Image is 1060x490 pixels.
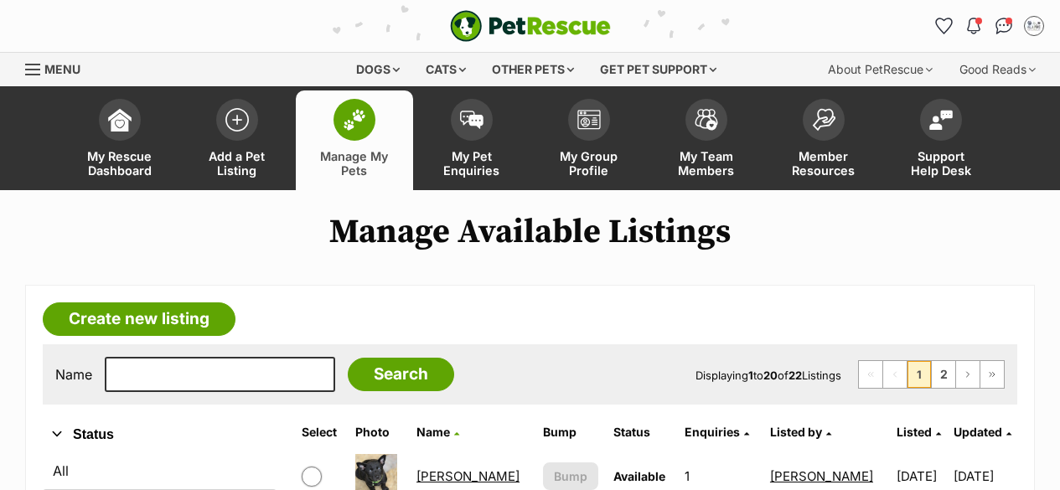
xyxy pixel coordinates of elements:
[995,18,1013,34] img: chat-41dd97257d64d25036548639549fe6c8038ab92f7586957e7f3b1b290dea8141.svg
[295,419,347,446] th: Select
[956,361,980,388] a: Next page
[108,108,132,132] img: dashboard-icon-eb2f2d2d3e046f16d808141f083e7271f6b2e854fb5c12c21221c1fb7104beca.svg
[450,10,611,42] img: logo-e224e6f780fb5917bec1dbf3a21bbac754714ae5b6737aabdf751b685950b380.svg
[907,361,931,388] span: Page 1
[695,369,841,382] span: Displaying to of Listings
[530,90,648,190] a: My Group Profile
[882,90,1000,190] a: Support Help Desk
[765,90,882,190] a: Member Resources
[225,108,249,132] img: add-pet-listing-icon-0afa8454b4691262ce3f59096e99ab1cd57d4a30225e0717b998d2c9b9846f56.svg
[990,13,1017,39] a: Conversations
[317,149,392,178] span: Manage My Pets
[349,419,408,446] th: Photo
[450,10,611,42] a: PetRescue
[413,90,530,190] a: My Pet Enquiries
[416,468,520,484] a: [PERSON_NAME]
[786,149,861,178] span: Member Resources
[763,369,778,382] strong: 20
[932,361,955,388] a: Page 2
[770,425,831,439] a: Listed by
[554,467,587,485] span: Bump
[897,425,932,439] span: Listed
[669,149,744,178] span: My Team Members
[480,53,586,86] div: Other pets
[648,90,765,190] a: My Team Members
[43,424,277,446] button: Status
[812,108,835,131] img: member-resources-icon-8e73f808a243e03378d46382f2149f9095a855e16c252ad45f914b54edf8863c.svg
[954,425,1002,439] span: Updated
[1026,18,1042,34] img: Maryanne profile pic
[980,361,1004,388] a: Last page
[903,149,979,178] span: Support Help Desk
[414,53,478,86] div: Cats
[960,13,987,39] button: Notifications
[588,53,728,86] div: Get pet support
[434,149,509,178] span: My Pet Enquiries
[685,425,740,439] span: translation missing: en.admin.listings.index.attributes.enquiries
[695,109,718,131] img: team-members-icon-5396bd8760b3fe7c0b43da4ab00e1e3bb1a5d9ba89233759b79545d2d3fc5d0d.svg
[543,462,597,490] button: Bump
[343,109,366,131] img: manage-my-pets-icon-02211641906a0b7f246fdf0571729dbe1e7629f14944591b6c1af311fb30b64b.svg
[44,62,80,76] span: Menu
[25,53,92,83] a: Menu
[199,149,275,178] span: Add a Pet Listing
[1021,13,1047,39] button: My account
[178,90,296,190] a: Add a Pet Listing
[967,18,980,34] img: notifications-46538b983faf8c2785f20acdc204bb7945ddae34d4c08c2a6579f10ce5e182be.svg
[577,110,601,130] img: group-profile-icon-3fa3cf56718a62981997c0bc7e787c4b2cf8bcc04b72c1350f741eb67cf2f40e.svg
[770,468,873,484] a: [PERSON_NAME]
[816,53,944,86] div: About PetRescue
[748,369,753,382] strong: 1
[536,419,604,446] th: Bump
[551,149,627,178] span: My Group Profile
[416,425,450,439] span: Name
[789,369,802,382] strong: 22
[859,361,882,388] span: First page
[296,90,413,190] a: Manage My Pets
[929,110,953,130] img: help-desk-icon-fdf02630f3aa405de69fd3d07c3f3aa587a6932b1a1747fa1d2bba05be0121f9.svg
[344,53,411,86] div: Dogs
[43,302,235,336] a: Create new listing
[607,419,677,446] th: Status
[82,149,158,178] span: My Rescue Dashboard
[61,90,178,190] a: My Rescue Dashboard
[460,111,483,129] img: pet-enquiries-icon-7e3ad2cf08bfb03b45e93fb7055b45f3efa6380592205ae92323e6603595dc1f.svg
[43,456,277,486] a: All
[930,13,957,39] a: Favourites
[416,425,459,439] a: Name
[348,358,454,391] input: Search
[883,361,907,388] span: Previous page
[685,425,749,439] a: Enquiries
[897,425,941,439] a: Listed
[954,425,1011,439] a: Updated
[948,53,1047,86] div: Good Reads
[770,425,822,439] span: Listed by
[930,13,1047,39] ul: Account quick links
[858,360,1005,389] nav: Pagination
[613,469,665,483] span: Available
[55,367,92,382] label: Name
